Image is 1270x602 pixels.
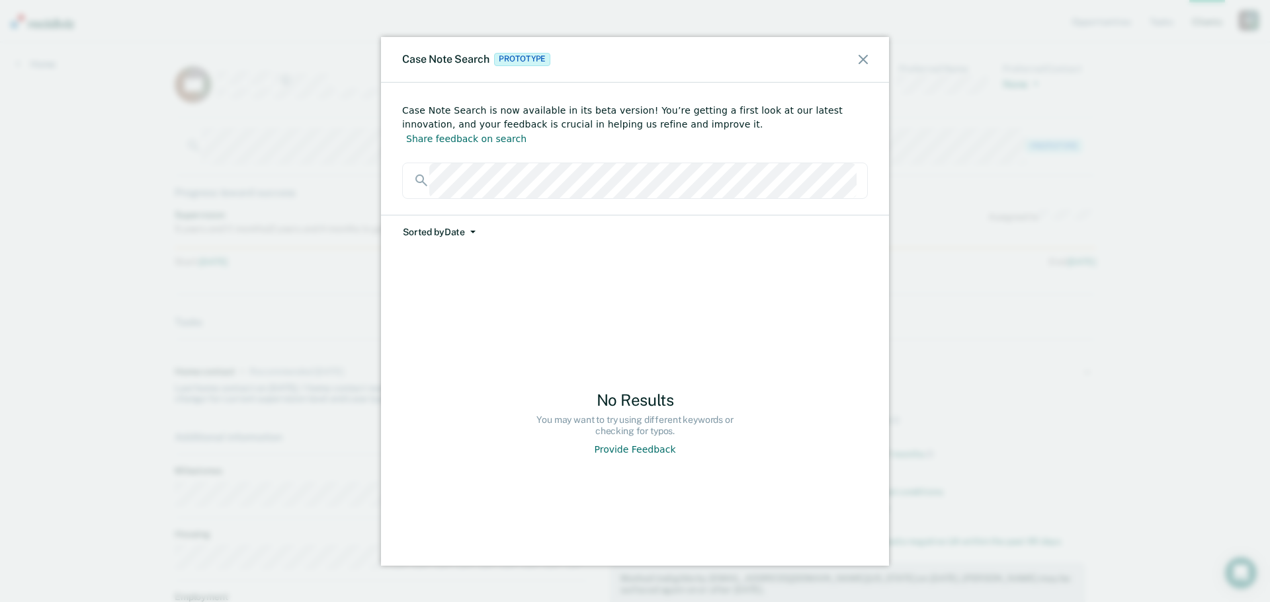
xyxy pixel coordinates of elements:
button: Share feedback on search [402,132,530,147]
div: Case Note Search is now available in its beta version! You’re getting a first look at our latest ... [402,104,868,147]
div: No Results [536,391,734,410]
div: Case Note Search [402,53,553,66]
button: Provide Feedback [536,442,734,457]
div: You may want to try using different keywords or checking for typos. [536,414,734,437]
span: Prototype [494,53,550,66]
button: Sorted byDate [402,215,476,249]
